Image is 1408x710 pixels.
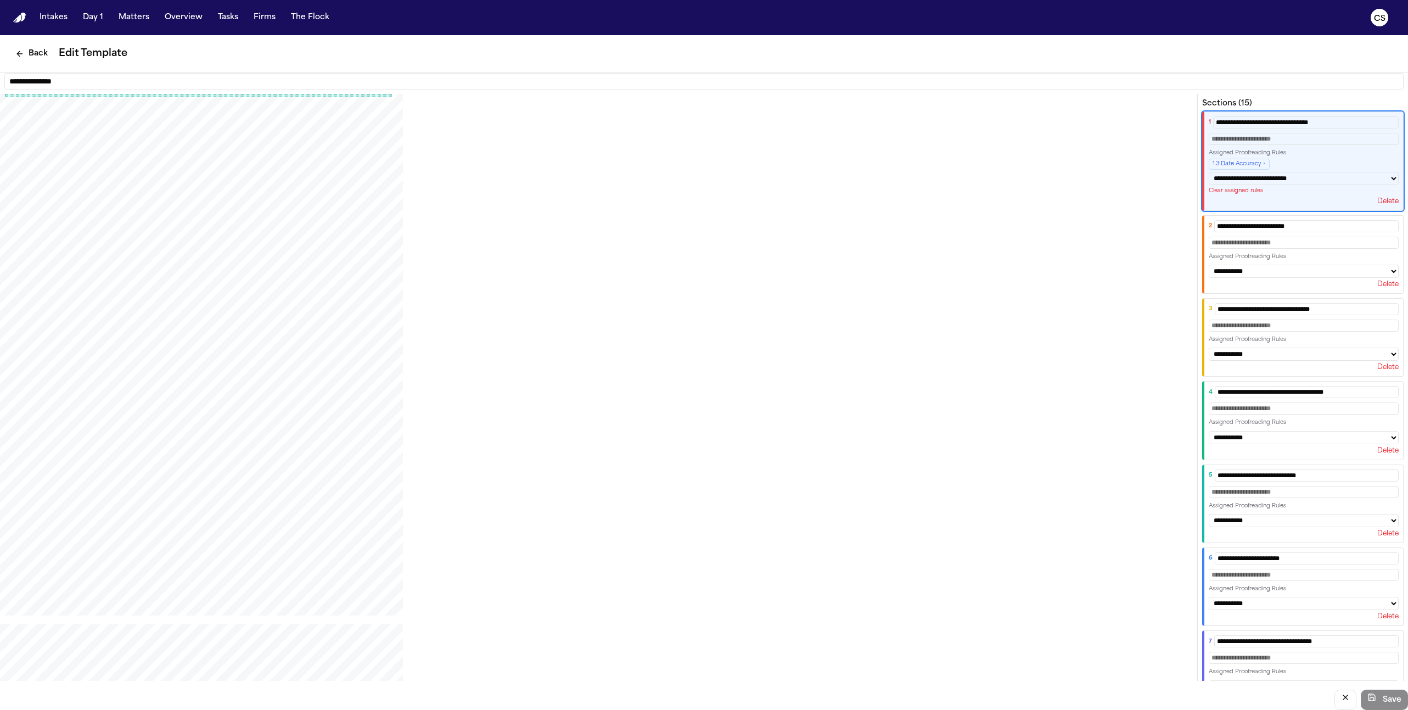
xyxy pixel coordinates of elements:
[1377,612,1399,621] button: Delete
[1202,215,1404,294] div: 2Assigned Proofreading RulesDelete
[1209,502,1399,510] div: Assigned Proofreading Rules
[1209,159,1270,169] span: 1.3:Date Accuracy
[1202,298,1404,377] div: 3Assigned Proofreading RulesDelete
[1334,690,1356,710] button: cancel
[1377,363,1399,372] button: Delete
[1209,253,1399,260] div: Assigned Proofreading Rules
[1209,638,1212,645] span: 7
[1377,446,1399,455] button: Delete
[78,8,108,27] button: Day 1
[1209,555,1213,562] span: 6
[1209,305,1213,312] span: 3
[1209,149,1399,156] div: Assigned Proofreading Rules
[214,8,243,27] button: Tasks
[59,46,127,62] h2: Edit Template
[114,8,154,27] button: Matters
[1377,280,1399,289] button: Delete
[1209,336,1399,343] div: Assigned Proofreading Rules
[1263,160,1266,167] button: Remove Date Accuracy
[1209,585,1399,592] div: Assigned Proofreading Rules
[35,8,72,27] button: Intakes
[1209,419,1399,426] div: Assigned Proofreading Rules
[1209,187,1263,194] button: Clear assigned rules
[287,8,334,27] button: The Flock
[1202,381,1404,460] div: 4Assigned Proofreading RulesDelete
[13,13,26,23] img: Finch Logo
[1202,547,1404,626] div: 6Assigned Proofreading RulesDelete
[1377,197,1399,206] button: Delete
[9,44,54,64] button: Back
[249,8,280,27] button: Firms
[1209,119,1211,126] span: 1
[1202,111,1404,211] div: 1Assigned Proofreading Rules1.3:Date AccuracyRemove Date AccuracyClear assigned rulesDelete
[1202,465,1404,543] div: 5Assigned Proofreading RulesDelete
[160,8,207,27] button: Overview
[13,13,26,23] a: Home
[1202,98,1404,109] h4: Sections ( 15 )
[1202,630,1404,709] div: 7Assigned Proofreading Rules
[1209,222,1212,230] span: 2
[1377,529,1399,538] button: Delete
[1209,668,1399,675] div: Assigned Proofreading Rules
[1209,389,1213,396] span: 4
[1361,690,1408,710] button: save template
[1209,472,1213,479] span: 5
